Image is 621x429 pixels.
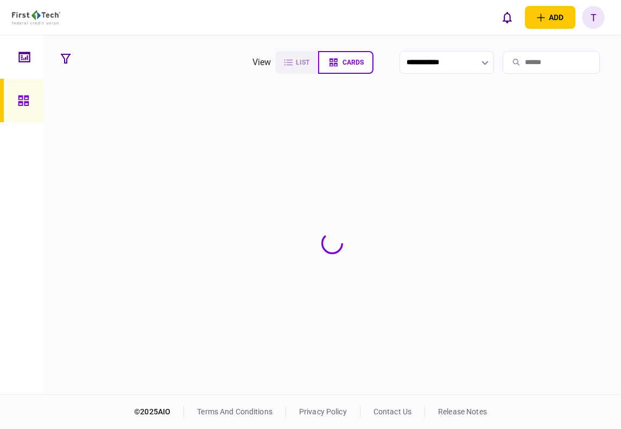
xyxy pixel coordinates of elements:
span: cards [343,59,364,66]
button: list [275,51,318,74]
button: open notifications list [496,6,518,29]
button: T [582,6,605,29]
a: terms and conditions [197,407,273,416]
button: cards [318,51,373,74]
div: © 2025 AIO [134,406,184,418]
div: view [252,56,271,69]
button: open adding identity options [525,6,575,29]
span: list [296,59,309,66]
a: privacy policy [299,407,347,416]
img: client company logo [12,10,60,24]
a: contact us [373,407,411,416]
a: release notes [438,407,487,416]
